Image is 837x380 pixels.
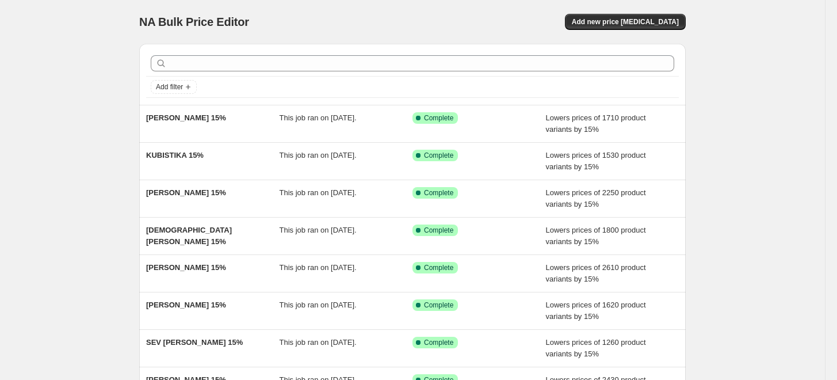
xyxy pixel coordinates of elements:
[546,151,646,171] span: Lowers prices of 1530 product variants by 15%
[156,82,183,92] span: Add filter
[151,80,197,94] button: Add filter
[424,263,453,272] span: Complete
[280,113,357,122] span: This job ran on [DATE].
[546,338,646,358] span: Lowers prices of 1260 product variants by 15%
[146,151,204,159] span: KUBISTIKA 15%
[424,338,453,347] span: Complete
[146,263,226,272] span: [PERSON_NAME] 15%
[146,338,243,347] span: SEV [PERSON_NAME] 15%
[565,14,686,30] button: Add new price [MEDICAL_DATA]
[139,16,249,28] span: NA Bulk Price Editor
[424,226,453,235] span: Complete
[280,188,357,197] span: This job ran on [DATE].
[424,113,453,123] span: Complete
[424,301,453,310] span: Complete
[146,188,226,197] span: [PERSON_NAME] 15%
[546,263,646,283] span: Lowers prices of 2610 product variants by 15%
[280,151,357,159] span: This job ran on [DATE].
[146,226,232,246] span: [DEMOGRAPHIC_DATA][PERSON_NAME] 15%
[546,113,646,134] span: Lowers prices of 1710 product variants by 15%
[280,338,357,347] span: This job ran on [DATE].
[146,113,226,122] span: [PERSON_NAME] 15%
[572,17,679,26] span: Add new price [MEDICAL_DATA]
[424,188,453,197] span: Complete
[146,301,226,309] span: [PERSON_NAME] 15%
[546,188,646,208] span: Lowers prices of 2250 product variants by 15%
[546,226,646,246] span: Lowers prices of 1800 product variants by 15%
[546,301,646,321] span: Lowers prices of 1620 product variants by 15%
[280,226,357,234] span: This job ran on [DATE].
[424,151,453,160] span: Complete
[280,301,357,309] span: This job ran on [DATE].
[280,263,357,272] span: This job ran on [DATE].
